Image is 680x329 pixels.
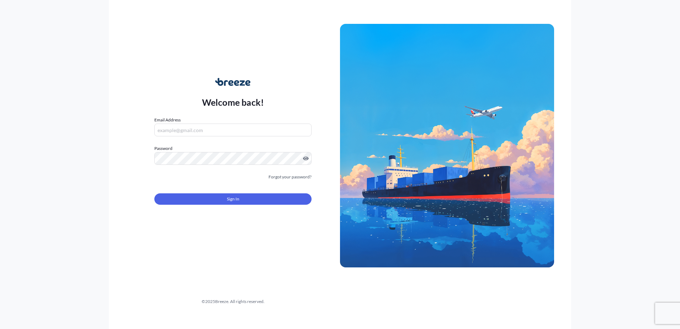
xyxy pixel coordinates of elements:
[303,156,309,161] button: Show password
[227,195,239,203] span: Sign In
[202,96,264,108] p: Welcome back!
[340,24,554,267] img: Ship illustration
[154,145,312,152] label: Password
[154,193,312,205] button: Sign In
[126,298,340,305] div: © 2025 Breeze. All rights reserved.
[269,173,312,181] a: Forgot your password?
[154,124,312,136] input: example@gmail.com
[154,116,181,124] label: Email Address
